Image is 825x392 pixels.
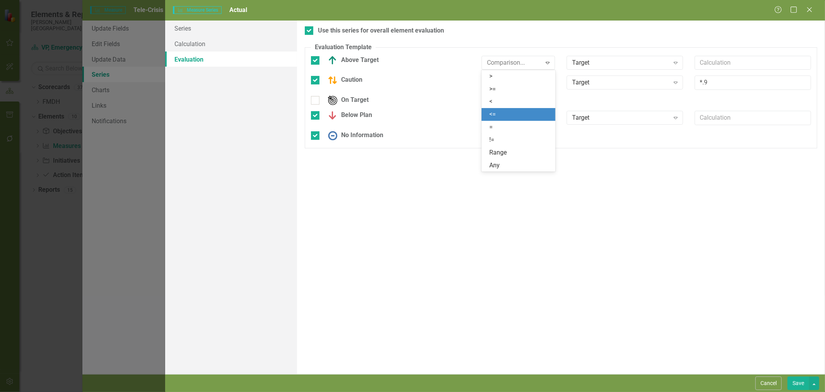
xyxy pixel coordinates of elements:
[489,161,551,170] div: Any
[324,131,383,140] div: No Information
[695,76,811,90] input: Calculation
[173,6,222,14] span: Measure Series
[229,6,247,14] span: Actual
[572,58,669,67] div: Target
[328,111,337,120] img: Below Plan
[328,96,337,105] img: On Target
[165,21,297,36] a: Series
[572,78,669,87] div: Target
[755,377,782,390] button: Cancel
[318,26,444,35] div: Use this series for overall element evaluation
[489,97,551,106] div: <
[489,148,551,157] div: Range
[695,111,811,125] input: Calculation
[489,123,551,132] div: =
[489,136,551,144] div: !=
[324,111,372,120] div: Below Plan
[695,56,811,70] input: Calculation
[165,52,297,67] a: Evaluation
[324,96,369,105] div: On Target
[165,36,297,52] a: Calculation
[328,131,337,140] img: No Information
[787,377,809,390] button: Save
[572,113,669,122] div: Target
[489,85,551,94] div: >=
[328,76,337,85] img: Caution
[489,110,551,119] div: <=
[324,76,362,85] div: Caution
[489,72,551,81] div: >
[328,56,337,65] img: Above Target
[324,56,379,65] div: Above Target
[311,43,376,52] legend: Evaluation Template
